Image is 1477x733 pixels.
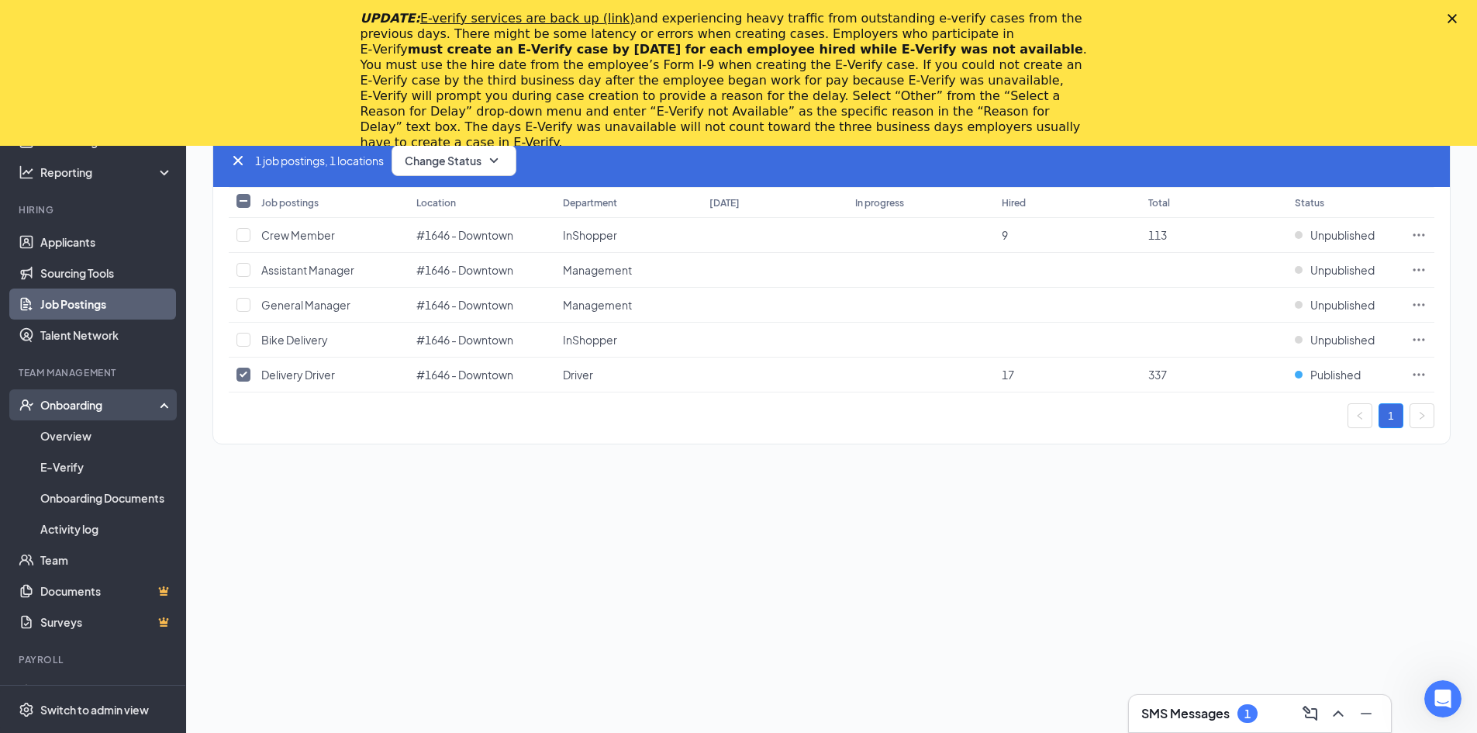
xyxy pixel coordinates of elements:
span: 9 [1002,228,1008,242]
span: #1646 - Downtown [416,263,513,277]
span: Management [563,298,632,312]
span: Unpublished [1310,297,1375,313]
th: Hired [994,187,1141,218]
a: DocumentsCrown [40,576,173,607]
svg: ChevronUp [1329,704,1348,723]
button: right [1410,403,1434,428]
svg: Ellipses [1411,227,1427,243]
a: E-Verify [40,451,173,482]
span: 113 [1148,228,1167,242]
a: Team [40,545,173,576]
a: Applicants [40,226,173,258]
button: left [1348,403,1372,428]
a: Activity log [40,513,173,545]
a: Overview [40,420,173,451]
b: must create an E‑Verify case by [DATE] for each employee hired while E‑Verify was not available [408,42,1083,57]
h3: SMS Messages [1141,705,1230,722]
th: Total [1141,187,1287,218]
span: Change Status [405,155,481,166]
span: #1646 - Downtown [416,228,513,242]
svg: Cross [229,151,247,170]
span: #1646 - Downtown [416,368,513,382]
div: Onboarding [40,397,160,413]
td: #1646 - Downtown [409,323,555,358]
div: Payroll [19,653,170,666]
div: Close [1448,14,1463,23]
div: Reporting [40,164,174,180]
td: Driver [555,358,702,392]
a: E-verify services are back up (link) [420,11,635,26]
svg: Ellipses [1411,297,1427,313]
td: Management [555,253,702,288]
i: UPDATE: [361,11,635,26]
div: Team Management [19,366,170,379]
svg: Ellipses [1411,262,1427,278]
span: Management [563,263,632,277]
span: Crew Member [261,228,335,242]
a: SurveysCrown [40,607,173,638]
span: Unpublished [1310,262,1375,278]
span: Unpublished [1310,227,1375,243]
span: left [1355,411,1365,420]
th: In progress [847,187,994,218]
div: Department [563,196,617,209]
svg: Minimize [1357,704,1375,723]
iframe: Intercom live chat [1424,680,1461,717]
svg: Settings [19,702,34,717]
button: Change StatusSmallChevronDown [392,145,516,176]
a: Onboarding Documents [40,482,173,513]
a: Talent Network [40,320,173,351]
span: Assistant Manager [261,263,354,277]
div: Hiring [19,203,170,216]
li: 1 [1379,403,1403,428]
div: and experiencing heavy traffic from outstanding e-verify cases from the previous days. There migh... [361,11,1092,150]
td: #1646 - Downtown [409,358,555,392]
div: Switch to admin view [40,702,149,717]
button: ComposeMessage [1298,701,1323,726]
span: General Manager [261,298,350,312]
span: InShopper [563,333,617,347]
span: Delivery Driver [261,368,335,382]
span: #1646 - Downtown [416,333,513,347]
svg: UserCheck [19,397,34,413]
span: Driver [563,368,593,382]
th: [DATE] [702,187,848,218]
td: #1646 - Downtown [409,253,555,288]
th: Status [1287,187,1403,218]
svg: Analysis [19,164,34,180]
span: right [1417,411,1427,420]
svg: SmallChevronDown [485,151,503,170]
svg: Ellipses [1411,332,1427,347]
div: Location [416,196,456,209]
span: InShopper [563,228,617,242]
span: Published [1310,367,1361,382]
a: Sourcing Tools [40,258,173,289]
a: PayrollCrown [40,676,173,707]
div: Job postings [261,196,319,209]
span: #1646 - Downtown [416,298,513,312]
span: Unpublished [1310,332,1375,347]
svg: ComposeMessage [1301,704,1320,723]
span: 337 [1148,368,1167,382]
svg: Ellipses [1411,367,1427,382]
td: #1646 - Downtown [409,218,555,253]
button: ChevronUp [1326,701,1351,726]
div: 1 [1244,707,1251,721]
span: Bike Delivery [261,333,328,347]
td: InShopper [555,323,702,358]
td: #1646 - Downtown [409,288,555,323]
button: Minimize [1354,701,1379,726]
a: 1 [1379,404,1403,427]
a: Job Postings [40,289,173,320]
li: Previous Page [1348,403,1372,428]
span: 1 job postings, 1 locations [255,152,384,169]
td: InShopper [555,218,702,253]
span: 17 [1002,368,1014,382]
li: Next Page [1410,403,1434,428]
td: Management [555,288,702,323]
